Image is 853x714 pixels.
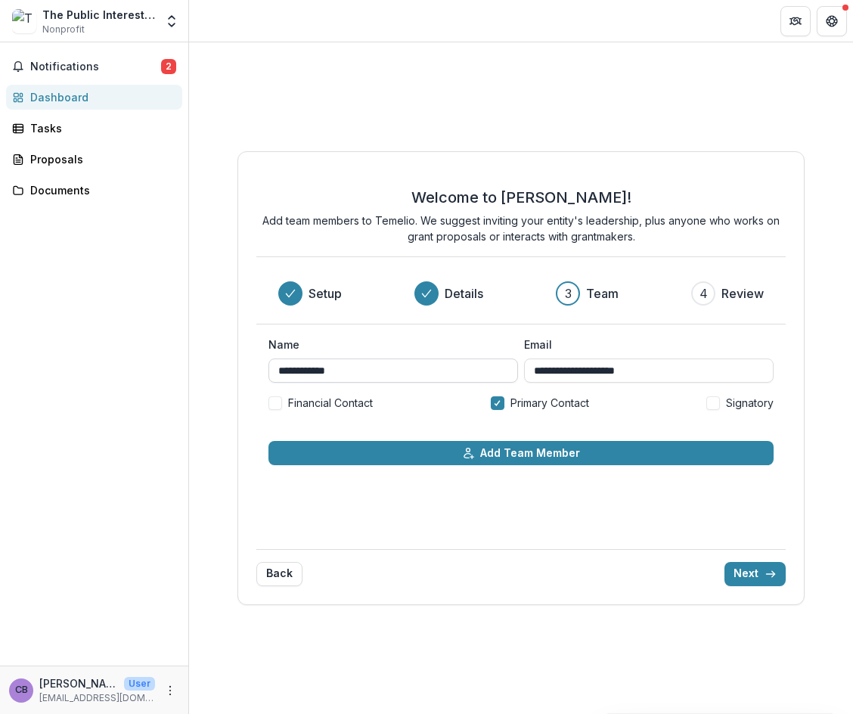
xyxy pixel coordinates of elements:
[724,562,786,586] button: Next
[6,178,182,203] a: Documents
[30,120,170,136] div: Tasks
[30,151,170,167] div: Proposals
[445,284,483,303] h3: Details
[161,6,182,36] button: Open entity switcher
[256,213,786,244] p: Add team members to Temelio. We suggest inviting your entity's leadership, plus anyone who works ...
[42,7,155,23] div: The Public Interest Law Center
[699,284,708,303] div: 4
[42,23,85,36] span: Nonprofit
[6,147,182,172] a: Proposals
[12,9,36,33] img: The Public Interest Law Center
[39,691,155,705] p: [EMAIL_ADDRESS][DOMAIN_NAME]
[6,54,182,79] button: Notifications2
[268,337,509,352] label: Name
[586,284,619,303] h3: Team
[411,188,631,206] h2: Welcome to [PERSON_NAME]!
[524,337,765,352] label: Email
[721,284,764,303] h3: Review
[288,395,373,411] span: Financial Contact
[30,89,170,105] div: Dashboard
[309,284,342,303] h3: Setup
[278,281,764,306] div: Progress
[565,284,572,303] div: 3
[256,562,302,586] button: Back
[6,116,182,141] a: Tasks
[268,441,774,465] button: Add Team Member
[15,685,28,695] div: Cody Beck
[124,677,155,691] p: User
[39,675,118,691] p: [PERSON_NAME]
[30,61,161,73] span: Notifications
[510,395,589,411] span: Primary Contact
[726,395,774,411] span: Signatory
[161,681,179,700] button: More
[161,59,176,74] span: 2
[817,6,847,36] button: Get Help
[6,85,182,110] a: Dashboard
[780,6,811,36] button: Partners
[30,182,170,198] div: Documents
